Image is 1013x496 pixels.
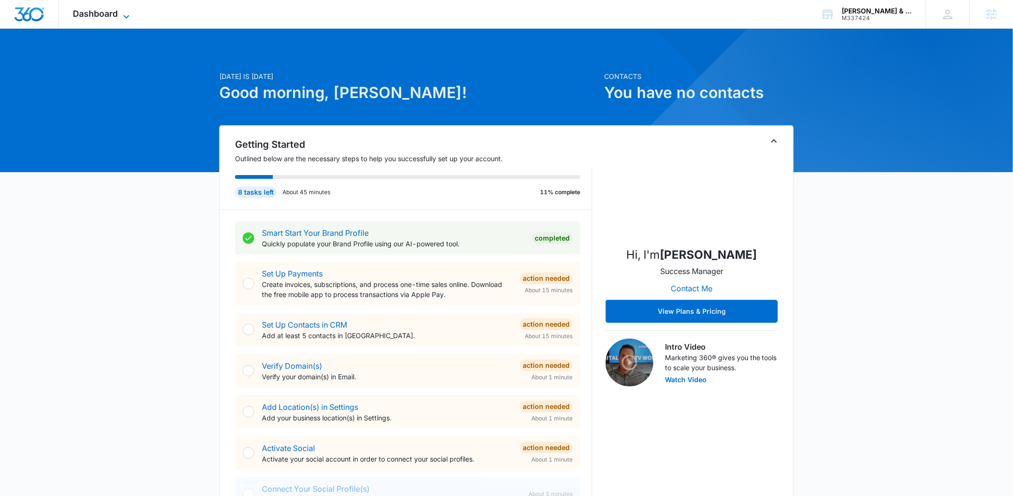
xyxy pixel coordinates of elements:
[531,414,573,423] span: About 1 minute
[531,373,573,382] span: About 1 minute
[662,277,722,300] button: Contact Me
[842,15,912,22] div: account id
[235,187,277,198] div: 8 tasks left
[262,239,524,249] p: Quickly populate your Brand Profile using our AI-powered tool.
[282,188,330,197] p: About 45 minutes
[219,81,598,104] h1: Good morning, [PERSON_NAME]!
[531,455,573,464] span: About 1 minute
[520,360,573,371] div: Action Needed
[235,154,592,164] p: Outlined below are the necessary steps to help you successfully set up your account.
[520,273,573,284] div: Action Needed
[644,143,740,239] img: Kaitlyn Thiem
[262,269,323,278] a: Set Up Payments
[262,228,369,238] a: Smart Start Your Brand Profile
[262,361,322,371] a: Verify Domain(s)
[262,331,512,341] p: Add at least 5 contacts in [GEOGRAPHIC_DATA].
[219,71,598,81] p: [DATE] is [DATE]
[262,454,512,464] p: Activate your social account in order to connect your social profiles.
[262,279,512,299] p: Create invoices, subscriptions, and process one-time sales online. Download the free mobile app t...
[665,353,778,373] p: Marketing 360® gives you the tools to scale your business.
[262,320,347,330] a: Set Up Contacts in CRM
[525,286,573,295] span: About 15 minutes
[604,81,794,104] h1: You have no contacts
[606,300,778,323] button: View Plans & Pricing
[525,332,573,341] span: About 15 minutes
[665,341,778,353] h3: Intro Video
[520,442,573,453] div: Action Needed
[520,319,573,330] div: Action Needed
[262,413,512,423] p: Add your business location(s) in Settings.
[262,372,512,382] p: Verify your domain(s) in Email.
[532,232,573,244] div: Completed
[235,137,592,152] h2: Getting Started
[665,376,707,383] button: Watch Video
[520,401,573,412] div: Action Needed
[768,135,780,147] button: Toggle Collapse
[540,188,580,197] p: 11% complete
[604,71,794,81] p: Contacts
[842,7,912,15] div: account name
[73,9,118,19] span: Dashboard
[606,339,653,386] img: Intro Video
[660,265,723,277] p: Success Manager
[262,402,358,412] a: Add Location(s) in Settings
[660,248,757,262] strong: [PERSON_NAME]
[262,443,315,453] a: Activate Social
[627,246,757,264] p: Hi, I'm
